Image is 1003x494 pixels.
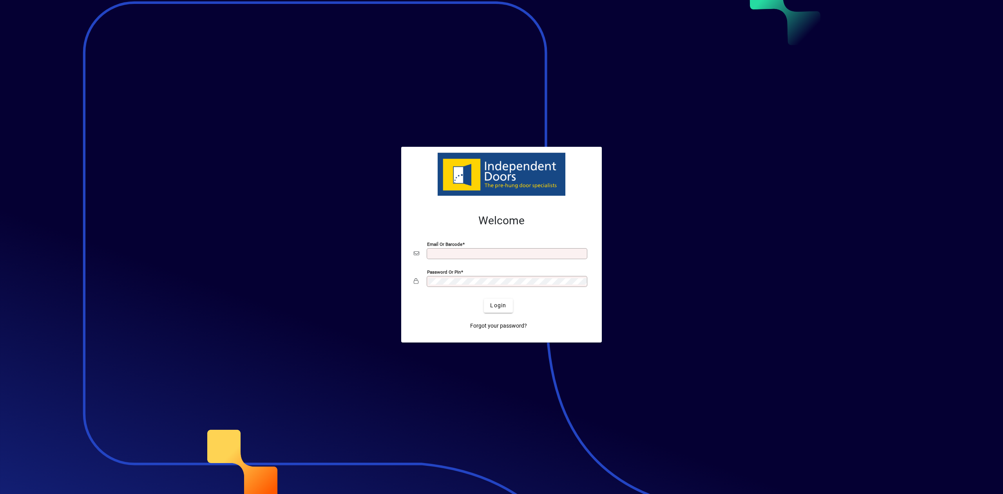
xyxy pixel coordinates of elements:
[490,301,506,310] span: Login
[470,322,527,330] span: Forgot your password?
[427,269,461,274] mat-label: Password or Pin
[467,319,530,333] a: Forgot your password?
[427,241,462,247] mat-label: Email or Barcode
[484,299,512,313] button: Login
[414,214,589,227] h2: Welcome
